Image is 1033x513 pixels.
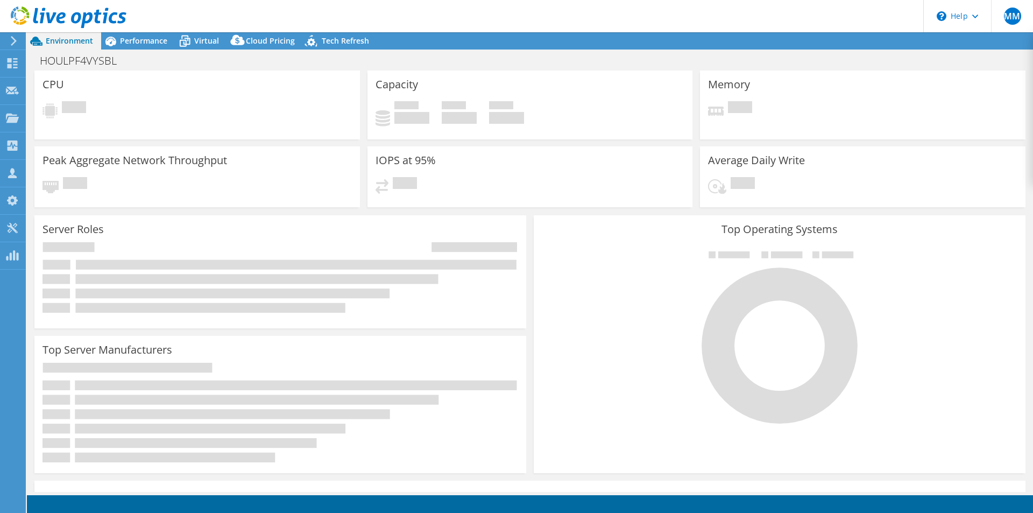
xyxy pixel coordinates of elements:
[542,223,1017,235] h3: Top Operating Systems
[46,36,93,46] span: Environment
[63,177,87,192] span: Pending
[708,79,750,90] h3: Memory
[489,101,513,112] span: Total
[43,223,104,235] h3: Server Roles
[728,101,752,116] span: Pending
[937,11,946,21] svg: \n
[442,112,477,124] h4: 0 GiB
[394,112,429,124] h4: 0 GiB
[731,177,755,192] span: Pending
[489,112,524,124] h4: 0 GiB
[322,36,369,46] span: Tech Refresh
[393,177,417,192] span: Pending
[194,36,219,46] span: Virtual
[708,154,805,166] h3: Average Daily Write
[376,79,418,90] h3: Capacity
[394,101,419,112] span: Used
[120,36,167,46] span: Performance
[43,154,227,166] h3: Peak Aggregate Network Throughput
[376,154,436,166] h3: IOPS at 95%
[43,344,172,356] h3: Top Server Manufacturers
[442,101,466,112] span: Free
[1004,8,1021,25] span: MM
[62,101,86,116] span: Pending
[43,79,64,90] h3: CPU
[35,55,133,67] h1: HOULPF4VYSBL
[246,36,295,46] span: Cloud Pricing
